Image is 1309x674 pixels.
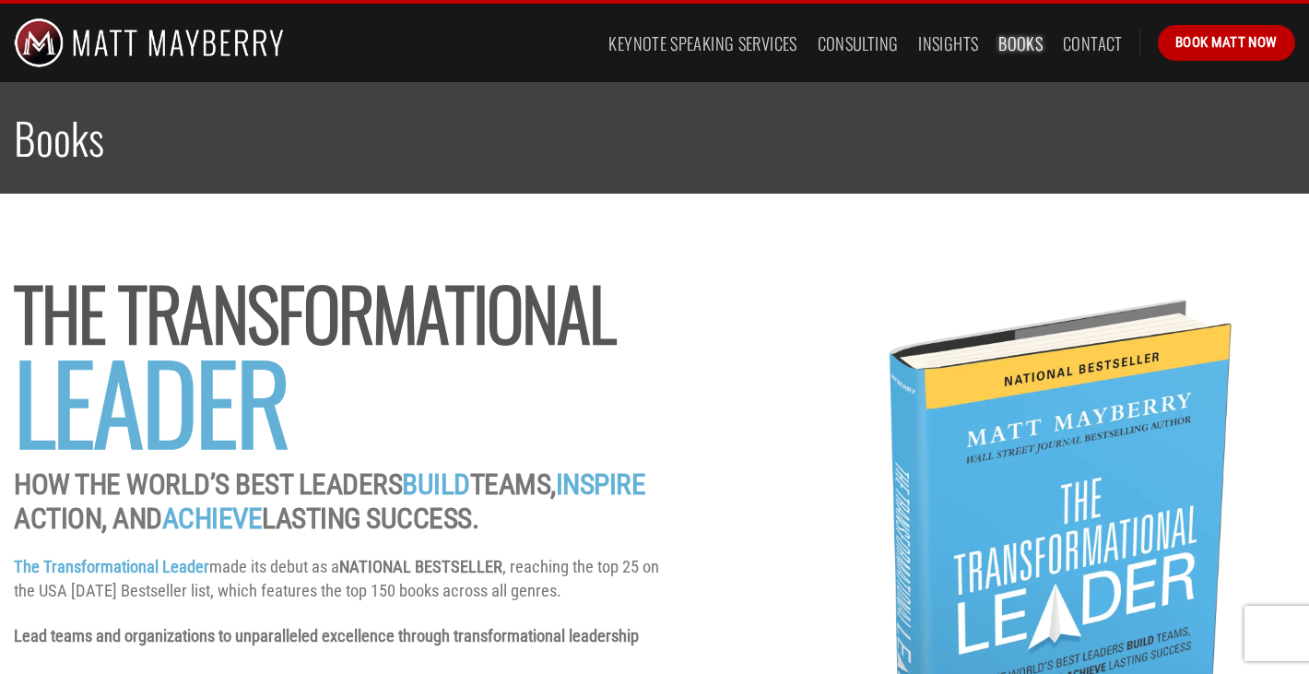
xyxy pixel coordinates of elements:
h2: The Transformational [14,277,676,454]
a: Consulting [818,27,899,60]
img: Matt Mayberry [14,4,284,82]
p: made its debut as a , reaching the top 25 on the USA [DATE] Bestseller list, which features the t... [14,555,676,603]
span: Books [14,105,104,170]
strong: NATIONAL BESTSELLER [339,557,502,576]
strong: Achieve [162,502,263,536]
strong: Build [402,467,470,502]
a: Books [998,27,1043,60]
a: Keynote Speaking Services [608,27,796,60]
a: Insights [918,27,978,60]
span: Leader [14,322,289,479]
a: Book Matt Now [1158,25,1295,60]
span: The Transformational Leader [14,557,209,576]
span: Lead teams and organizations to unparalleled excellence through transformational leadership [14,626,639,645]
a: Contact [1063,27,1123,60]
strong: Inspire [556,467,646,502]
span: Book Matt Now [1175,31,1278,53]
p: How the World’s Best Leaders Teams, Action, And Lasting Success. [14,467,676,537]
